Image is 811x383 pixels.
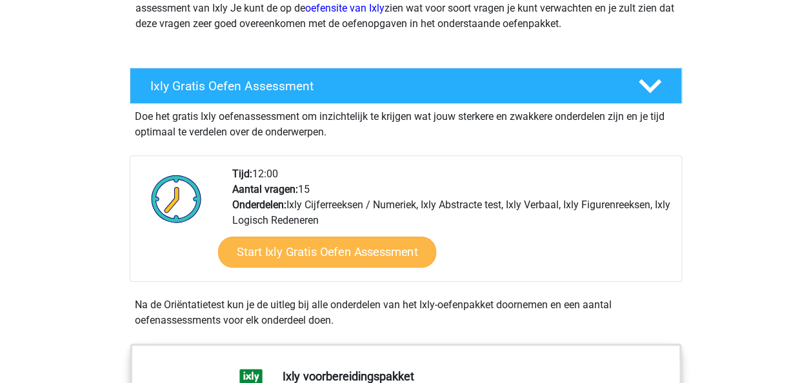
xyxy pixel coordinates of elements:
[223,166,681,281] div: 12:00 15 Ixly Cijferreeksen / Numeriek, Ixly Abstracte test, Ixly Verbaal, Ixly Figurenreeksen, I...
[125,68,687,104] a: Ixly Gratis Oefen Assessment
[232,199,286,211] b: Onderdelen:
[232,168,252,180] b: Tijd:
[217,237,436,268] a: Start Ixly Gratis Oefen Assessment
[305,2,385,14] a: oefensite van Ixly
[130,297,682,328] div: Na de Oriëntatietest kun je de uitleg bij alle onderdelen van het Ixly-oefenpakket doornemen en e...
[232,183,298,195] b: Aantal vragen:
[130,104,682,140] div: Doe het gratis Ixly oefenassessment om inzichtelijk te krijgen wat jouw sterkere en zwakkere onde...
[144,166,209,231] img: Klok
[150,79,617,93] h4: Ixly Gratis Oefen Assessment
